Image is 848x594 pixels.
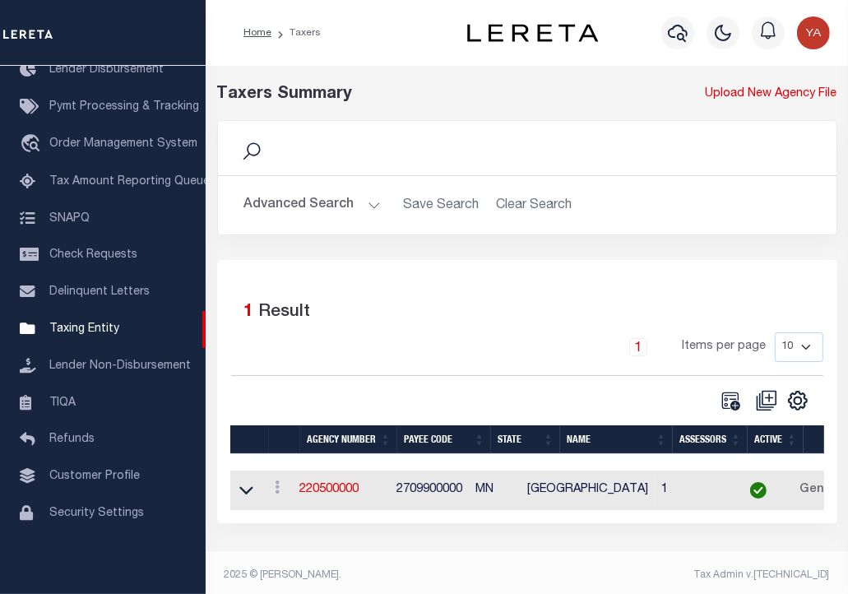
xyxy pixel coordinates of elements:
[797,16,830,49] img: svg+xml;base64,PHN2ZyB4bWxucz0iaHR0cDovL3d3dy53My5vcmcvMjAwMC9zdmciIHBvaW50ZXItZXZlbnRzPSJub25lIi...
[20,134,46,155] i: travel_explore
[49,286,150,298] span: Delinquent Letters
[656,471,730,511] td: 1
[49,323,119,335] span: Taxing Entity
[49,471,140,482] span: Customer Profile
[560,425,673,454] th: Name: activate to sort column ascending
[49,434,95,445] span: Refunds
[243,28,271,38] a: Home
[629,338,647,356] a: 1
[49,101,199,113] span: Pymt Processing & Tracking
[244,304,254,321] span: 1
[49,397,76,408] span: TIQA
[49,249,137,261] span: Check Requests
[491,425,560,454] th: State: activate to sort column ascending
[521,471,656,511] td: [GEOGRAPHIC_DATA]
[750,482,767,499] img: check-icon-green.svg
[470,471,521,511] td: MN
[49,138,197,150] span: Order Management System
[300,425,397,454] th: Agency Number: activate to sort column ascending
[271,26,321,40] li: Taxers
[49,212,90,224] span: SNAPQ
[212,568,527,582] div: 2025 © [PERSON_NAME].
[683,338,767,356] span: Items per page
[673,425,748,454] th: Assessors: activate to sort column ascending
[300,484,359,495] a: 220500000
[49,64,164,76] span: Lender Disbursement
[467,24,599,42] img: logo-dark.svg
[49,176,210,188] span: Tax Amount Reporting Queue
[259,299,311,326] label: Result
[244,189,381,221] button: Advanced Search
[748,425,804,454] th: Active: activate to sort column ascending
[217,82,676,107] div: Taxers Summary
[49,360,191,372] span: Lender Non-Disbursement
[391,471,470,511] td: 2709900000
[397,425,491,454] th: Payee Code: activate to sort column ascending
[706,86,837,104] a: Upload New Agency File
[49,508,144,519] span: Security Settings
[540,568,830,582] div: Tax Admin v.[TECHNICAL_ID]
